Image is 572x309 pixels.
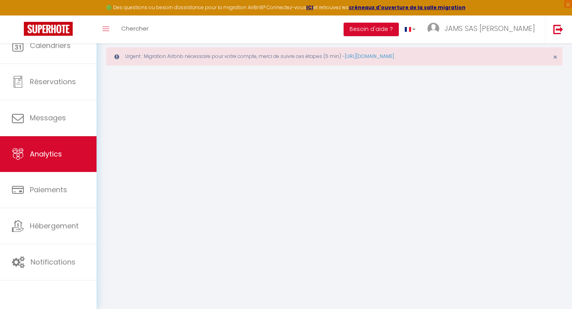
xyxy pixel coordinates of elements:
[553,52,557,62] span: ×
[30,149,62,159] span: Analytics
[427,23,439,35] img: ...
[444,23,535,33] span: JAMS SAS [PERSON_NAME]
[30,77,76,87] span: Réservations
[30,41,71,50] span: Calendriers
[115,15,155,43] a: Chercher
[121,24,149,33] span: Chercher
[349,4,466,11] a: créneaux d'ouverture de la salle migration
[6,3,30,27] button: Ouvrir le widget de chat LiveChat
[421,15,545,43] a: ... JAMS SAS [PERSON_NAME]
[30,221,79,231] span: Hébergement
[24,22,73,36] img: Super Booking
[553,24,563,34] img: logout
[344,23,399,36] button: Besoin d'aide ?
[30,185,67,195] span: Paiements
[553,54,557,61] button: Close
[31,257,75,267] span: Notifications
[345,53,394,60] a: [URL][DOMAIN_NAME]
[30,113,66,123] span: Messages
[106,47,562,66] div: Urgent : Migration Airbnb nécessaire pour votre compte, merci de suivre ces étapes (5 min) -
[306,4,313,11] a: ICI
